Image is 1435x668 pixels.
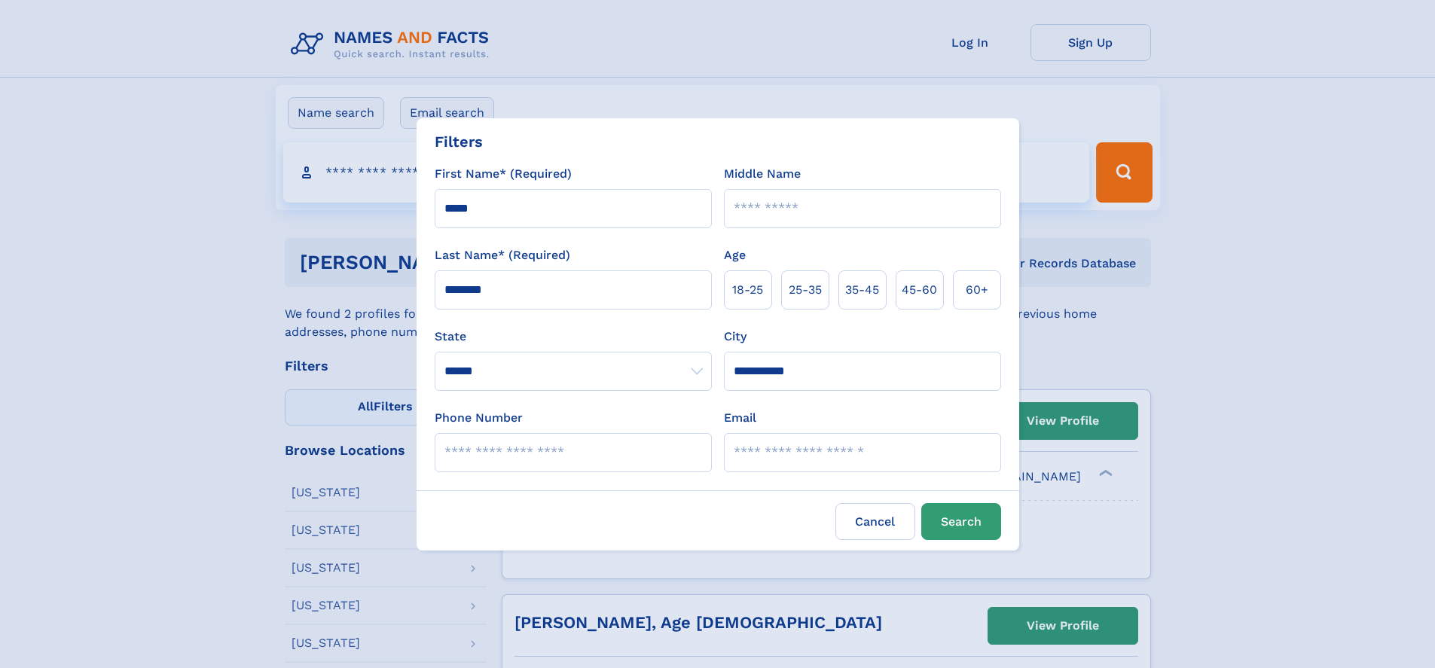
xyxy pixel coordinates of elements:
span: 35‑45 [845,281,879,299]
label: Email [724,409,756,427]
span: 25‑35 [789,281,822,299]
label: First Name* (Required) [435,165,572,183]
span: 18‑25 [732,281,763,299]
span: 45‑60 [902,281,937,299]
label: Age [724,246,746,264]
label: State [435,328,712,346]
label: City [724,328,747,346]
label: Middle Name [724,165,801,183]
label: Cancel [835,503,915,540]
button: Search [921,503,1001,540]
div: Filters [435,130,483,153]
label: Last Name* (Required) [435,246,570,264]
span: 60+ [966,281,988,299]
label: Phone Number [435,409,523,427]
